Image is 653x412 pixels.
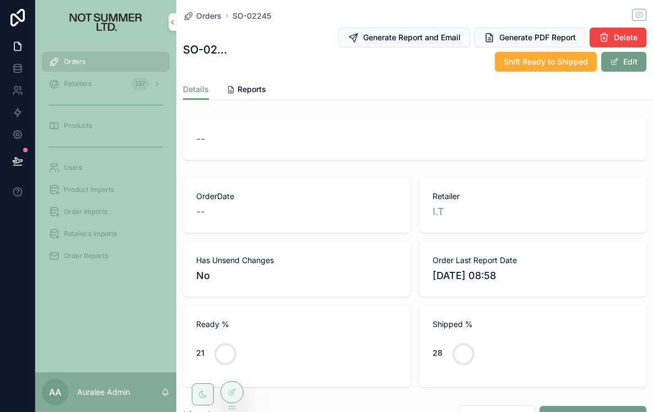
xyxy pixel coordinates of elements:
[363,32,461,43] span: Generate Report and Email
[196,268,397,283] span: No
[196,131,205,147] span: --
[433,319,634,330] span: Shipped %
[42,158,170,178] a: Users
[433,204,444,220] a: I.T
[433,342,442,364] div: 28
[42,74,170,94] a: Retailers137
[64,57,85,66] span: Orders
[132,77,149,90] div: 137
[504,56,588,67] span: Shift Ready to Shipped
[238,84,266,95] span: Reports
[433,191,634,202] span: Retailer
[49,386,61,399] span: AA
[474,28,585,47] button: Generate PDF Report
[495,52,597,72] button: Shift Ready to Shipped
[42,246,170,266] a: Order Reports
[433,268,634,283] span: [DATE] 08:58
[77,387,130,398] p: Auralee Admin
[64,252,108,260] span: Order Reports
[51,13,161,31] img: App logo
[42,52,170,72] a: Orders
[64,185,114,194] span: Product Imports
[196,319,397,330] span: Ready %
[42,180,170,200] a: Product Imports
[183,84,209,95] span: Details
[42,116,170,136] a: Products
[196,342,204,364] div: 21
[433,255,634,266] span: Order Last Report Date
[183,79,209,100] a: Details
[64,79,91,88] span: Retailers
[64,229,117,238] span: Retailers Imports
[42,224,170,244] a: Retailers Imports
[590,28,646,47] button: Delete
[183,42,231,57] h1: SO-02245
[338,28,470,47] button: Generate Report and Email
[64,121,92,130] span: Products
[64,163,82,172] span: Users
[614,32,638,43] span: Delete
[233,10,271,22] a: SO-02245
[196,191,397,202] span: OrderDate
[35,44,176,280] div: scrollable content
[226,79,266,101] a: Reports
[196,204,205,220] span: --
[183,10,222,22] a: Orders
[196,255,397,266] span: Has Unsend Changes
[64,207,107,216] span: Order Imports
[499,32,576,43] span: Generate PDF Report
[601,52,646,72] button: Edit
[196,10,222,22] span: Orders
[42,202,170,222] a: Order Imports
